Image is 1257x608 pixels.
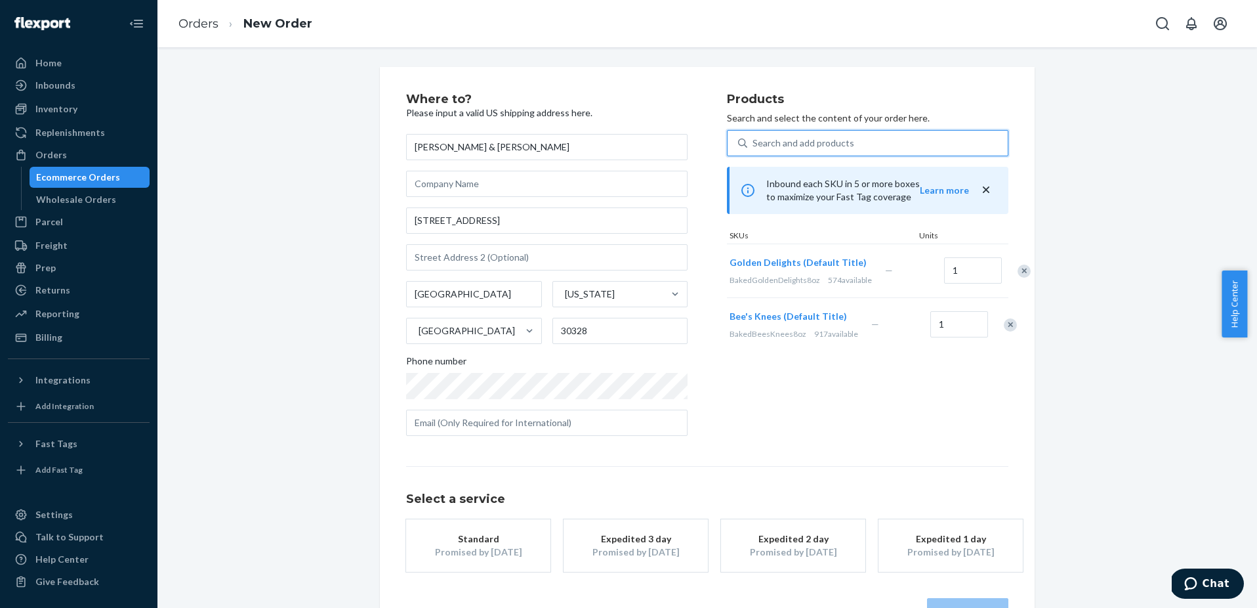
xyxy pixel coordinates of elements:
[406,93,688,106] h2: Where to?
[8,460,150,481] a: Add Fast Tag
[1207,11,1233,37] button: Open account menu
[8,527,150,548] button: Talk to Support
[35,79,75,92] div: Inbounds
[8,327,150,348] a: Billing
[406,106,688,119] p: Please input a valid US shipping address here.
[35,215,63,228] div: Parcel
[583,532,688,546] div: Expedited 3 day
[917,230,976,244] div: Units
[944,257,1002,284] input: Quantity
[8,549,150,570] a: Help Center
[406,281,542,307] input: City
[8,370,150,391] button: Integrations
[1172,569,1244,601] iframe: Opens a widget where you can chat to one of our agents
[168,5,323,43] ol: breadcrumbs
[406,355,466,373] span: Phone number
[583,546,688,559] div: Promised by [DATE]
[730,329,806,339] span: BakedBeesKnees8oz
[8,504,150,525] a: Settings
[730,310,847,323] button: Bee's Knees (Default Title)
[14,17,70,30] img: Flexport logo
[35,261,56,274] div: Prep
[8,571,150,592] button: Give Feedback
[8,75,150,96] a: Inbounds
[36,171,120,184] div: Ecommerce Orders
[35,126,105,139] div: Replenishments
[8,396,150,417] a: Add Integration
[1222,271,1247,337] button: Help Center
[35,508,73,521] div: Settings
[417,324,419,337] input: [GEOGRAPHIC_DATA]
[930,311,988,337] input: Quantity
[730,256,867,269] button: Golden Delights (Default Title)
[35,331,62,344] div: Billing
[8,303,150,324] a: Reporting
[727,112,1008,125] p: Search and select the content of your order here.
[243,16,312,31] a: New Order
[741,532,846,546] div: Expedited 2 day
[30,167,150,188] a: Ecommerce Orders
[406,519,550,572] button: StandardPromised by [DATE]
[35,531,104,544] div: Talk to Support
[178,16,218,31] a: Orders
[730,311,847,322] span: Bee's Knees (Default Title)
[35,239,68,252] div: Freight
[426,532,531,546] div: Standard
[1018,265,1031,278] div: Remove Item
[123,11,150,37] button: Close Navigation
[8,122,150,143] a: Replenishments
[1178,11,1205,37] button: Open notifications
[727,167,1008,214] div: Inbound each SKU in 5 or more boxes to maximize your Fast Tag coverage
[35,464,83,475] div: Add Fast Tag
[406,207,688,234] input: Street Address
[36,193,116,206] div: Wholesale Orders
[8,98,150,119] a: Inventory
[730,275,820,285] span: BakedGoldenDelights8oz
[814,329,858,339] span: 917 available
[406,410,688,436] input: Email (Only Required for International)
[8,211,150,232] a: Parcel
[8,433,150,454] button: Fast Tags
[35,575,99,588] div: Give Feedback
[426,546,531,559] div: Promised by [DATE]
[35,284,70,297] div: Returns
[35,56,62,70] div: Home
[8,144,150,165] a: Orders
[920,184,969,197] button: Learn more
[828,275,872,285] span: 574 available
[35,437,77,450] div: Fast Tags
[565,288,615,301] div: [US_STATE]
[878,519,1023,572] button: Expedited 1 dayPromised by [DATE]
[406,493,1008,506] h1: Select a service
[979,183,993,197] button: close
[406,134,688,160] input: First & Last Name
[1004,318,1017,332] div: Remove Item
[419,324,515,337] div: [GEOGRAPHIC_DATA]
[8,280,150,301] a: Returns
[727,93,1008,106] h2: Products
[406,244,688,271] input: Street Address 2 (Optional)
[885,265,893,276] span: —
[8,257,150,278] a: Prep
[1149,11,1176,37] button: Open Search Box
[35,102,77,116] div: Inventory
[406,171,688,197] input: Company Name
[35,148,67,162] div: Orders
[564,519,708,572] button: Expedited 3 dayPromised by [DATE]
[8,235,150,256] a: Freight
[898,546,1003,559] div: Promised by [DATE]
[741,546,846,559] div: Promised by [DATE]
[35,401,94,412] div: Add Integration
[752,137,854,150] div: Search and add products
[721,519,865,572] button: Expedited 2 dayPromised by [DATE]
[35,374,91,387] div: Integrations
[30,189,150,210] a: Wholesale Orders
[871,318,879,330] span: —
[898,532,1003,546] div: Expedited 1 day
[35,307,79,320] div: Reporting
[564,288,565,301] input: [US_STATE]
[8,53,150,74] a: Home
[730,257,867,268] span: Golden Delights (Default Title)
